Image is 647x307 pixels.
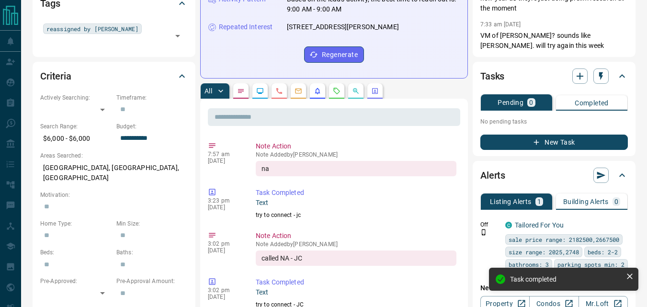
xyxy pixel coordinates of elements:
[116,93,188,102] p: Timeframe:
[480,164,628,187] div: Alerts
[287,22,399,32] p: [STREET_ADDRESS][PERSON_NAME]
[40,65,188,88] div: Criteria
[256,198,456,208] p: Text
[208,287,241,294] p: 3:02 pm
[509,235,619,244] span: sale price range: 2182500,2667500
[40,248,112,257] p: Beds:
[480,229,487,236] svg: Push Notification Only
[256,277,456,287] p: Task Completed
[371,87,379,95] svg: Agent Actions
[171,29,184,43] button: Open
[588,247,618,257] span: beds: 2-2
[295,87,302,95] svg: Emails
[204,88,212,94] p: All
[40,151,188,160] p: Areas Searched:
[40,68,71,84] h2: Criteria
[40,160,188,186] p: [GEOGRAPHIC_DATA], [GEOGRAPHIC_DATA], [GEOGRAPHIC_DATA]
[304,46,364,63] button: Regenerate
[256,161,456,176] div: na
[352,87,360,95] svg: Opportunities
[537,198,541,205] p: 1
[515,221,564,229] a: Tailored For You
[208,151,241,158] p: 7:57 am
[208,158,241,164] p: [DATE]
[219,22,272,32] p: Repeated Interest
[557,260,624,269] span: parking spots min: 2
[40,93,112,102] p: Actively Searching:
[256,211,456,219] p: try to connect - jc
[46,24,138,34] span: reassigned by [PERSON_NAME]
[40,131,112,147] p: $6,000 - $6,000
[256,231,456,241] p: Note Action
[208,240,241,247] p: 3:02 pm
[509,247,579,257] span: size range: 2025,2748
[116,219,188,228] p: Min Size:
[256,151,456,158] p: Note Added by [PERSON_NAME]
[529,99,533,106] p: 0
[208,247,241,254] p: [DATE]
[40,122,112,131] p: Search Range:
[480,220,499,229] p: Off
[614,198,618,205] p: 0
[480,135,628,150] button: New Task
[208,294,241,300] p: [DATE]
[275,87,283,95] svg: Calls
[256,141,456,151] p: Note Action
[256,87,264,95] svg: Lead Browsing Activity
[116,248,188,257] p: Baths:
[480,65,628,88] div: Tasks
[208,197,241,204] p: 3:23 pm
[208,204,241,211] p: [DATE]
[256,250,456,266] div: called NA - JC
[490,198,532,205] p: Listing Alerts
[480,68,504,84] h2: Tasks
[314,87,321,95] svg: Listing Alerts
[510,275,622,283] div: Task completed
[480,114,628,129] p: No pending tasks
[480,168,505,183] h2: Alerts
[40,277,112,285] p: Pre-Approved:
[575,100,609,106] p: Completed
[40,219,112,228] p: Home Type:
[237,87,245,95] svg: Notes
[480,283,628,293] p: New Alert:
[480,31,628,51] p: VM of [PERSON_NAME]? sounds like [PERSON_NAME]. will try again this week
[480,21,521,28] p: 7:33 am [DATE]
[256,188,456,198] p: Task Completed
[256,287,456,297] p: Text
[256,241,456,248] p: Note Added by [PERSON_NAME]
[333,87,341,95] svg: Requests
[116,122,188,131] p: Budget:
[505,222,512,228] div: condos.ca
[498,99,523,106] p: Pending
[563,198,609,205] p: Building Alerts
[509,260,549,269] span: bathrooms: 3
[116,277,188,285] p: Pre-Approval Amount:
[40,191,188,199] p: Motivation:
